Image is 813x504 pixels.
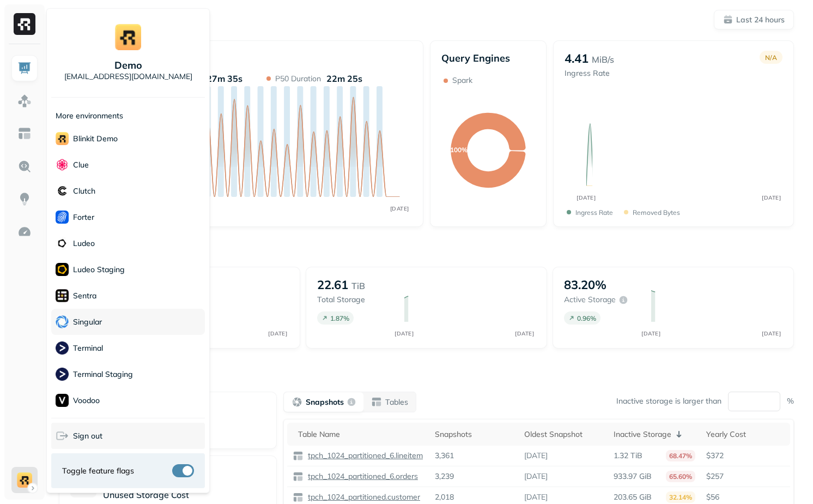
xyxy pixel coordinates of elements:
[73,431,102,441] span: Sign out
[73,134,118,144] p: Blinkit Demo
[114,59,142,71] p: demo
[73,395,100,406] p: Voodoo
[56,211,69,224] img: Forter
[56,394,69,407] img: Voodoo
[56,184,69,197] img: Clutch
[73,291,96,301] p: Sentra
[64,71,192,82] p: [EMAIL_ADDRESS][DOMAIN_NAME]
[56,289,69,302] img: Sentra
[73,238,95,249] p: Ludeo
[56,237,69,250] img: Ludeo
[73,343,103,353] p: Terminal
[73,160,89,170] p: Clue
[73,212,94,223] p: Forter
[56,341,69,355] img: Terminal
[56,315,69,328] img: Singular
[56,263,69,276] img: Ludeo Staging
[73,186,95,196] p: Clutch
[56,111,123,121] p: More environments
[73,369,133,380] p: Terminal Staging
[62,466,134,476] span: Toggle feature flags
[56,158,69,171] img: Clue
[73,317,102,327] p: Singular
[115,24,141,50] img: demo
[56,368,69,381] img: Terminal Staging
[56,132,69,145] img: Blinkit Demo
[73,265,125,275] p: Ludeo Staging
